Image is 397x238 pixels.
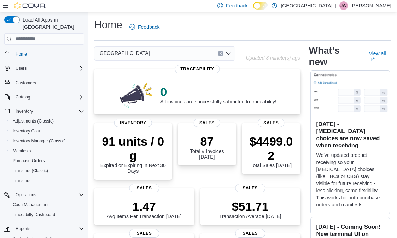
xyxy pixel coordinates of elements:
[13,78,84,87] span: Customers
[7,200,87,210] button: Cash Management
[13,79,39,87] a: Customers
[7,126,87,136] button: Inventory Count
[316,152,384,208] p: We've updated product receiving so your [MEDICAL_DATA] choices (like THCa or CBG) stay visible fo...
[98,49,150,57] span: [GEOGRAPHIC_DATA]
[13,178,30,183] span: Transfers
[7,136,87,146] button: Inventory Manager (Classic)
[10,176,33,185] a: Transfers
[247,134,294,168] div: Total Sales [DATE]
[10,166,84,175] span: Transfers (Classic)
[13,225,33,233] button: Reports
[10,200,51,209] a: Cash Management
[370,57,375,62] svg: External link
[13,50,30,58] a: Home
[16,51,27,57] span: Home
[138,23,159,30] span: Feedback
[10,147,34,155] a: Manifests
[10,210,58,219] a: Traceabilty Dashboard
[246,55,300,61] p: Updated 3 minute(s) ago
[129,184,159,192] span: Sales
[10,127,46,135] a: Inventory Count
[183,134,230,148] p: 87
[10,210,84,219] span: Traceabilty Dashboard
[160,85,276,104] div: All invoices are successfully submitted to traceability!
[1,224,87,234] button: Reports
[7,146,87,156] button: Manifests
[7,176,87,186] button: Transfers
[14,2,46,9] img: Cova
[13,168,48,174] span: Transfers (Classic)
[1,49,87,59] button: Home
[94,18,122,32] h1: Home
[13,93,84,101] span: Catalog
[1,190,87,200] button: Operations
[16,226,30,232] span: Reports
[175,65,220,73] span: Traceability
[7,210,87,220] button: Traceabilty Dashboard
[16,192,36,198] span: Operations
[129,229,159,238] span: Sales
[16,66,27,71] span: Users
[118,80,155,109] img: 0
[13,128,43,134] span: Inventory Count
[10,117,84,125] span: Adjustments (Classic)
[114,119,152,127] span: Inventory
[13,191,84,199] span: Operations
[13,64,29,73] button: Users
[16,108,33,114] span: Inventory
[10,137,69,145] a: Inventory Manager (Classic)
[13,93,33,101] button: Catalog
[10,166,51,175] a: Transfers (Classic)
[13,148,31,154] span: Manifests
[10,176,84,185] span: Transfers
[13,107,84,115] span: Inventory
[335,1,337,10] p: |
[281,1,332,10] p: [GEOGRAPHIC_DATA]
[7,116,87,126] button: Adjustments (Classic)
[13,191,39,199] button: Operations
[340,1,346,10] span: JW
[226,51,231,56] button: Open list of options
[351,1,391,10] p: [PERSON_NAME]
[235,184,265,192] span: Sales
[100,134,167,163] p: 91 units / 0 g
[160,85,276,99] p: 0
[369,51,391,62] a: View allExternal link
[10,200,84,209] span: Cash Management
[247,134,294,163] p: $4499.02
[339,1,348,10] div: Jeanette Wolfe
[309,45,361,68] h2: What's new
[10,117,57,125] a: Adjustments (Classic)
[219,199,281,214] p: $51.71
[100,134,167,174] div: Expired or Expiring in Next 30 Days
[16,94,30,100] span: Catalog
[219,199,281,219] div: Transaction Average [DATE]
[218,51,223,56] button: Clear input
[1,63,87,73] button: Users
[10,137,84,145] span: Inventory Manager (Classic)
[13,118,54,124] span: Adjustments (Classic)
[13,225,84,233] span: Reports
[10,127,84,135] span: Inventory Count
[10,157,48,165] a: Purchase Orders
[7,156,87,166] button: Purchase Orders
[13,50,84,58] span: Home
[20,16,84,30] span: Load All Apps in [GEOGRAPHIC_DATA]
[10,157,84,165] span: Purchase Orders
[7,166,87,176] button: Transfers (Classic)
[1,106,87,116] button: Inventory
[127,20,162,34] a: Feedback
[13,158,45,164] span: Purchase Orders
[13,107,36,115] button: Inventory
[316,120,384,149] h3: [DATE] - [MEDICAL_DATA] choices are now saved when receiving
[13,64,84,73] span: Users
[13,212,55,217] span: Traceabilty Dashboard
[1,92,87,102] button: Catalog
[107,199,182,214] p: 1.47
[194,119,220,127] span: Sales
[258,119,284,127] span: Sales
[253,2,268,10] input: Dark Mode
[183,134,230,160] div: Total # Invoices [DATE]
[226,2,247,9] span: Feedback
